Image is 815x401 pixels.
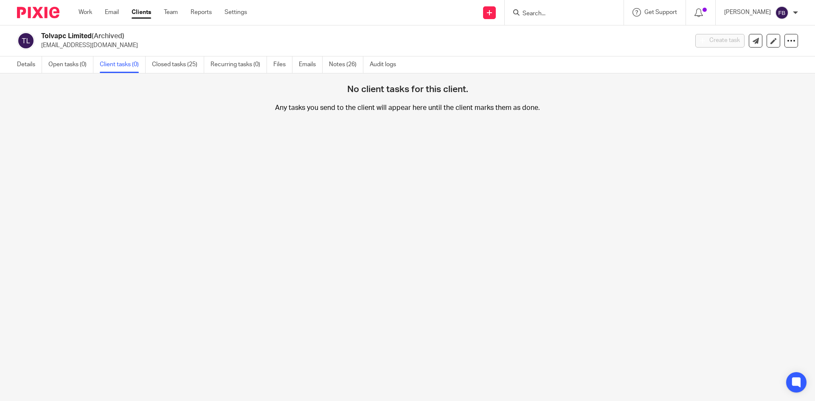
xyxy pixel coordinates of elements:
p: [EMAIL_ADDRESS][DOMAIN_NAME] [41,41,683,50]
p: [PERSON_NAME] [724,8,771,17]
input: Search [522,10,598,18]
a: Notes (26) [329,56,363,73]
a: Closed tasks (25) [152,56,204,73]
a: Audit logs [370,56,402,73]
img: svg%3E [775,6,789,20]
a: Files [273,56,292,73]
a: Client tasks (0) [100,56,146,73]
a: Settings [225,8,247,17]
span: (Archived) [92,33,124,39]
button: Create task [695,34,745,48]
h2: Tolvapc Limited [41,32,554,41]
a: Clients [132,8,151,17]
p: Any tasks you send to the client will appear here until the client marks them as done. [136,104,679,151]
a: Details [17,56,42,73]
a: Open tasks (0) [48,56,93,73]
span: Get Support [644,9,677,15]
img: Pixie [17,7,59,18]
a: Work [79,8,92,17]
a: Recurring tasks (0) [211,56,267,73]
a: Team [164,8,178,17]
h4: No client tasks for this client. [347,54,468,95]
a: Emails [299,56,323,73]
a: Email [105,8,119,17]
a: Reports [191,8,212,17]
img: svg%3E [17,32,35,50]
